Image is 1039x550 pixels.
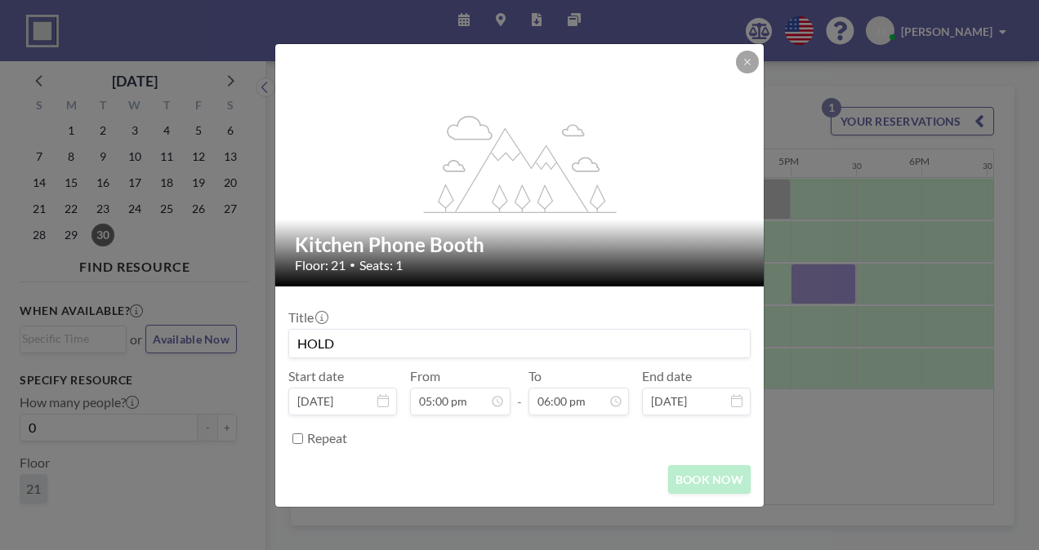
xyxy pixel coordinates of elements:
label: Repeat [307,430,347,446]
h2: Kitchen Phone Booth [295,233,746,257]
label: Title [288,309,327,326]
span: Seats: 1 [359,257,403,273]
label: To [528,368,542,384]
span: - [517,374,522,410]
label: Start date [288,368,344,384]
g: flex-grow: 1.2; [424,114,617,212]
span: Floor: 21 [295,257,346,273]
button: BOOK NOW [668,465,751,494]
label: End date [642,368,692,384]
input: jnorman's reservation [289,330,750,357]
label: From [410,368,440,384]
span: • [350,259,355,271]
